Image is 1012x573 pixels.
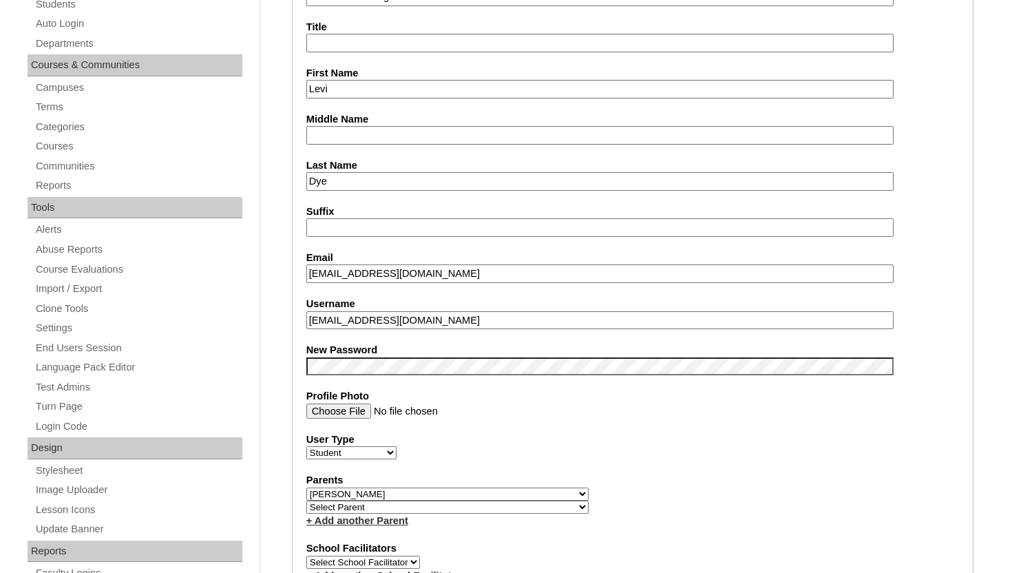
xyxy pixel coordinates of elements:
[34,340,242,357] a: End Users Session
[34,398,242,415] a: Turn Page
[34,177,242,194] a: Reports
[306,66,959,81] label: First Name
[306,515,408,526] a: + Add another Parent
[34,481,242,499] a: Image Uploader
[34,320,242,337] a: Settings
[306,343,959,357] label: New Password
[28,437,242,459] div: Design
[34,98,242,116] a: Terms
[34,79,242,96] a: Campuses
[306,158,959,173] label: Last Name
[34,261,242,278] a: Course Evaluations
[34,521,242,538] a: Update Banner
[28,541,242,563] div: Reports
[306,389,959,404] label: Profile Photo
[306,541,959,556] label: School Facilitators
[34,241,242,258] a: Abuse Reports
[34,280,242,298] a: Import / Export
[306,473,959,488] label: Parents
[34,158,242,175] a: Communities
[34,138,242,155] a: Courses
[34,418,242,435] a: Login Code
[34,379,242,396] a: Test Admins
[34,359,242,376] a: Language Pack Editor
[306,205,959,219] label: Suffix
[34,15,242,32] a: Auto Login
[34,462,242,479] a: Stylesheet
[306,20,959,34] label: Title
[28,197,242,219] div: Tools
[306,297,959,311] label: Username
[34,501,242,519] a: Lesson Icons
[28,54,242,76] div: Courses & Communities
[306,433,959,447] label: User Type
[34,300,242,317] a: Clone Tools
[34,221,242,238] a: Alerts
[34,118,242,136] a: Categories
[306,251,959,265] label: Email
[306,112,959,127] label: Middle Name
[34,35,242,52] a: Departments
